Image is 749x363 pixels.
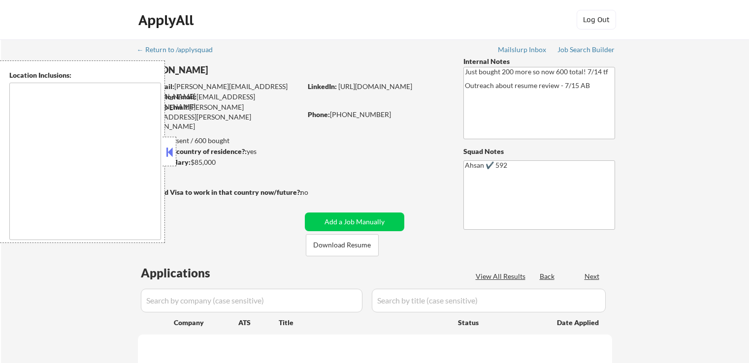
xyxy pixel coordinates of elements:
[141,289,362,312] input: Search by company (case sensitive)
[305,212,404,231] button: Add a Job Manually
[498,46,547,53] div: Mailslurp Inbox
[137,147,298,156] div: yes
[557,318,600,328] div: Date Applied
[308,82,337,91] strong: LinkedIn:
[174,318,238,328] div: Company
[476,272,528,281] div: View All Results
[338,82,412,91] a: [URL][DOMAIN_NAME]
[498,46,547,56] a: Mailslurp Inbox
[238,318,279,328] div: ATS
[577,10,616,30] button: Log Out
[138,188,302,196] strong: Will need Visa to work in that country now/future?:
[137,46,222,56] a: ← Return to /applysquad
[138,92,301,111] div: [EMAIL_ADDRESS][DOMAIN_NAME]
[137,136,301,146] div: 414 sent / 600 bought
[279,318,449,328] div: Title
[137,147,247,155] strong: Can work in country of residence?:
[141,267,238,279] div: Applications
[308,110,330,119] strong: Phone:
[463,147,615,156] div: Squad Notes
[306,234,379,256] button: Download Resume
[137,46,222,53] div: ← Return to /applysquad
[585,272,600,281] div: Next
[137,157,301,167] div: $85,000
[138,102,301,131] div: [PERSON_NAME][EMAIL_ADDRESS][PERSON_NAME][DOMAIN_NAME]
[557,46,615,53] div: Job Search Builder
[138,12,196,29] div: ApplyAll
[138,64,340,76] div: [PERSON_NAME]
[300,187,328,197] div: no
[463,57,615,66] div: Internal Notes
[138,82,301,101] div: [PERSON_NAME][EMAIL_ADDRESS][DOMAIN_NAME]
[372,289,606,312] input: Search by title (case sensitive)
[308,110,447,120] div: [PHONE_NUMBER]
[540,272,555,281] div: Back
[458,313,543,331] div: Status
[9,70,161,80] div: Location Inclusions:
